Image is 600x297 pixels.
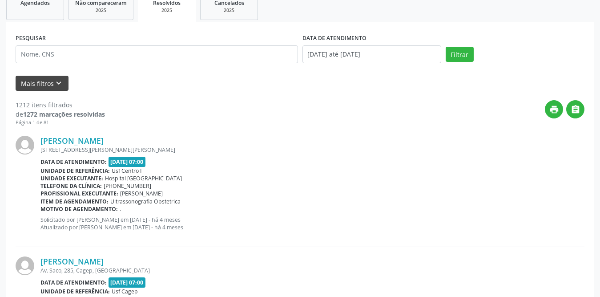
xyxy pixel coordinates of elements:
[16,100,105,110] div: 1212 itens filtrados
[109,277,146,288] span: [DATE] 07:00
[16,45,298,63] input: Nome, CNS
[40,182,102,190] b: Telefone da clínica:
[566,100,584,118] button: 
[40,190,118,197] b: Profissional executante:
[54,78,64,88] i: keyboard_arrow_down
[549,105,559,114] i: print
[120,190,163,197] span: [PERSON_NAME]
[545,100,563,118] button: print
[112,167,141,175] span: Usf Centro I
[40,146,584,154] div: [STREET_ADDRESS][PERSON_NAME][PERSON_NAME]
[110,198,181,205] span: Ultrassonografia Obstetrica
[446,47,474,62] button: Filtrar
[23,110,105,118] strong: 1272 marcações resolvidas
[40,216,584,231] p: Solicitado por [PERSON_NAME] em [DATE] - há 4 meses Atualizado por [PERSON_NAME] em [DATE] - há 4...
[40,158,107,166] b: Data de atendimento:
[302,32,366,45] label: DATA DE ATENDIMENTO
[75,7,127,14] div: 2025
[40,256,104,266] a: [PERSON_NAME]
[120,205,121,213] span: .
[144,7,189,14] div: 2025
[40,279,107,286] b: Data de atendimento:
[40,167,110,175] b: Unidade de referência:
[109,157,146,167] span: [DATE] 07:00
[16,110,105,119] div: de
[40,288,110,295] b: Unidade de referência:
[302,45,441,63] input: Selecione um intervalo
[105,175,182,182] span: Hospital [GEOGRAPHIC_DATA]
[40,205,118,213] b: Motivo de agendamento:
[40,175,103,182] b: Unidade executante:
[16,119,105,126] div: Página 1 de 81
[571,105,580,114] i: 
[112,288,138,295] span: Usf Cagep
[207,7,251,14] div: 2025
[16,32,46,45] label: PESQUISAR
[16,76,68,91] button: Mais filtroskeyboard_arrow_down
[16,136,34,155] img: img
[40,267,584,274] div: Av. Saco, 285, Cagep, [GEOGRAPHIC_DATA]
[40,136,104,146] a: [PERSON_NAME]
[104,182,151,190] span: [PHONE_NUMBER]
[40,198,109,205] b: Item de agendamento:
